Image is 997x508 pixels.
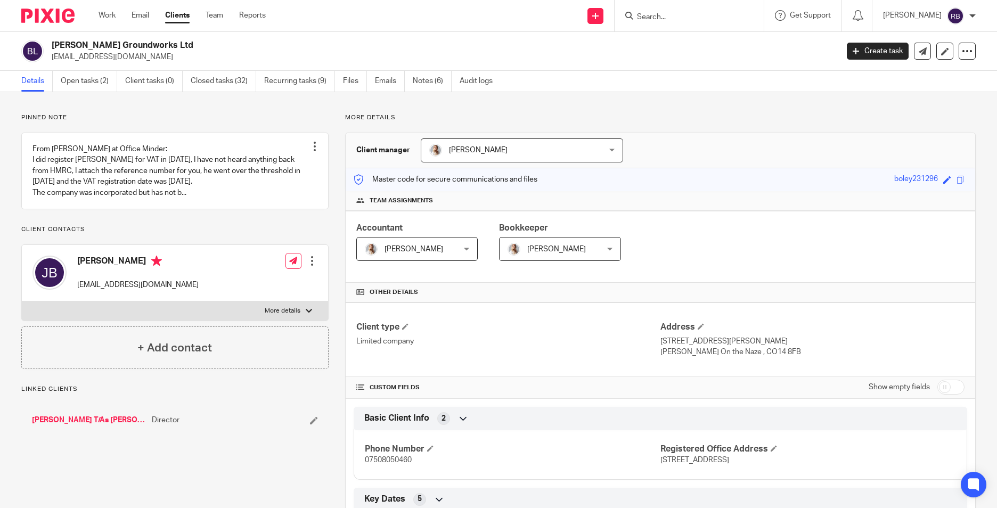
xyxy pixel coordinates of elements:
[636,13,732,22] input: Search
[460,71,501,92] a: Audit logs
[499,224,548,232] span: Bookkeeper
[508,243,520,256] img: IMG_9968.jpg
[356,224,403,232] span: Accountant
[869,382,930,392] label: Show empty fields
[265,307,300,315] p: More details
[370,196,433,205] span: Team assignments
[52,52,831,62] p: [EMAIL_ADDRESS][DOMAIN_NAME]
[52,40,675,51] h2: [PERSON_NAME] Groundworks Ltd
[365,456,412,464] span: 07508050460
[413,71,452,92] a: Notes (6)
[883,10,942,21] p: [PERSON_NAME]
[137,340,212,356] h4: + Add contact
[32,415,146,425] a: [PERSON_NAME] T/As [PERSON_NAME] Groundworks
[21,71,53,92] a: Details
[21,385,329,394] p: Linked clients
[364,494,405,505] span: Key Dates
[345,113,976,122] p: More details
[947,7,964,24] img: svg%3E
[894,174,938,186] div: boley231296
[132,10,149,21] a: Email
[527,245,586,253] span: [PERSON_NAME]
[21,113,329,122] p: Pinned note
[21,225,329,234] p: Client contacts
[356,383,660,392] h4: CUSTOM FIELDS
[151,256,162,266] i: Primary
[125,71,183,92] a: Client tasks (0)
[418,494,422,504] span: 5
[660,322,965,333] h4: Address
[660,347,965,357] p: [PERSON_NAME] On the Naze , CO14 8FB
[239,10,266,21] a: Reports
[385,245,443,253] span: [PERSON_NAME]
[343,71,367,92] a: Files
[364,413,429,424] span: Basic Client Info
[264,71,335,92] a: Recurring tasks (9)
[77,256,199,269] h4: [PERSON_NAME]
[21,40,44,62] img: svg%3E
[77,280,199,290] p: [EMAIL_ADDRESS][DOMAIN_NAME]
[21,9,75,23] img: Pixie
[429,144,442,157] img: IMG_9968.jpg
[99,10,116,21] a: Work
[365,444,660,455] h4: Phone Number
[152,415,179,425] span: Director
[790,12,831,19] span: Get Support
[442,413,446,424] span: 2
[660,456,729,464] span: [STREET_ADDRESS]
[356,145,410,155] h3: Client manager
[370,288,418,297] span: Other details
[356,322,660,333] h4: Client type
[375,71,405,92] a: Emails
[165,10,190,21] a: Clients
[356,336,660,347] p: Limited company
[449,146,508,154] span: [PERSON_NAME]
[354,174,537,185] p: Master code for secure communications and files
[660,444,956,455] h4: Registered Office Address
[206,10,223,21] a: Team
[32,256,67,290] img: svg%3E
[847,43,909,60] a: Create task
[365,243,378,256] img: IMG_9968.jpg
[191,71,256,92] a: Closed tasks (32)
[61,71,117,92] a: Open tasks (2)
[660,336,965,347] p: [STREET_ADDRESS][PERSON_NAME]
